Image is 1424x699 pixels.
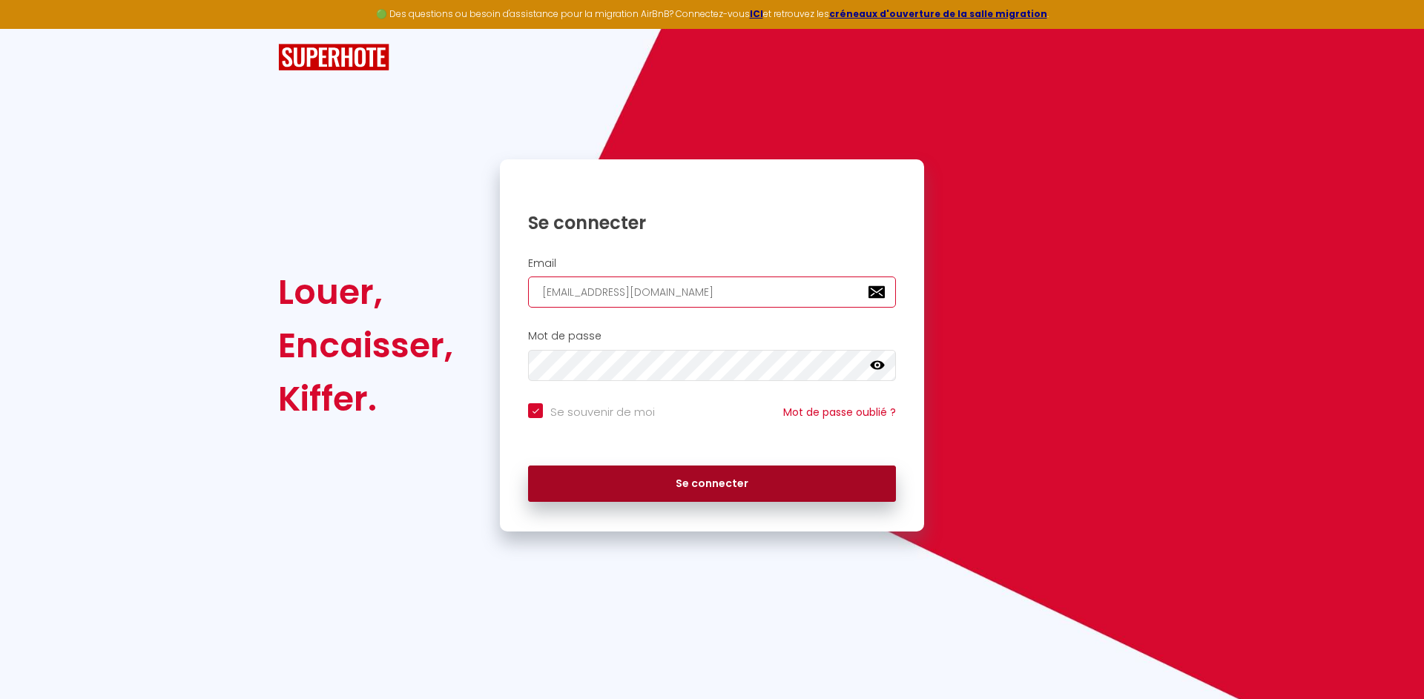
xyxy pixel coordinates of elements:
div: Louer, [278,265,453,319]
a: ICI [750,7,763,20]
button: Se connecter [528,466,896,503]
h2: Mot de passe [528,330,896,342]
a: créneaux d'ouverture de la salle migration [829,7,1047,20]
h1: Se connecter [528,211,896,234]
h2: Email [528,257,896,270]
div: Kiffer. [278,372,453,425]
button: Ouvrir le widget de chat LiveChat [12,6,56,50]
div: Encaisser, [278,319,453,372]
img: SuperHote logo [278,44,389,71]
input: Ton Email [528,276,896,308]
a: Mot de passe oublié ? [783,405,896,420]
